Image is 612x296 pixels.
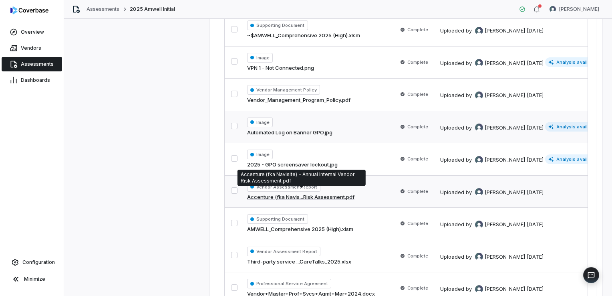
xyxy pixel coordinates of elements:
[407,26,428,33] span: Complete
[247,193,354,201] a: Accenture (fka Navis...Risk Assessment.pdf
[475,221,483,229] img: Travis Helton avatar
[475,188,483,196] img: Travis Helton avatar
[2,41,62,55] a: Vendors
[407,156,428,162] span: Complete
[485,253,525,261] span: [PERSON_NAME]
[407,188,428,195] span: Complete
[3,255,60,270] a: Configuration
[440,253,544,261] div: Uploaded
[22,259,55,266] span: Configuration
[247,150,273,159] span: Image
[527,59,544,67] div: [DATE]
[485,91,525,99] span: [PERSON_NAME]
[550,6,556,12] img: Travis Helton avatar
[407,59,428,65] span: Complete
[247,258,351,266] a: Third-party service ...CareTalks_2025.xlsx
[559,6,599,12] span: [PERSON_NAME]
[247,96,350,104] a: Vendor_Management_Program_Policy.pdf
[247,85,320,95] span: Vendor Management Policy
[21,29,44,35] span: Overview
[247,129,332,137] a: Automated Log on Banner GPO.jpg
[247,214,308,224] span: Supporting Document
[21,61,54,67] span: Assessments
[247,225,353,233] a: AMWELL_Comprehensive 2025 (High).xlsm
[440,91,544,99] div: Uploaded
[247,20,308,30] span: Supporting Document
[21,45,41,51] span: Vendors
[485,124,525,132] span: [PERSON_NAME]
[247,247,320,256] span: Vendor Assessment Report
[2,73,62,87] a: Dashboards
[485,156,525,164] span: [PERSON_NAME]
[407,91,428,97] span: Complete
[247,279,331,288] span: Professional Service Agreement
[130,6,175,12] span: 2025 Amwell Initial
[241,171,362,184] p: Accenture (fka Navisite) - Annual Internal Vendor Risk Assessment.pdf
[475,156,483,164] img: Travis Helton avatar
[407,124,428,130] span: Complete
[407,285,428,291] span: Complete
[440,221,544,229] div: Uploaded
[87,6,119,12] a: Assessments
[24,276,45,282] span: Minimize
[440,27,544,35] div: Uploaded
[466,156,525,164] div: by
[466,221,525,229] div: by
[466,124,525,132] div: by
[527,124,544,132] div: [DATE]
[3,271,60,287] button: Minimize
[475,91,483,99] img: Travis Helton avatar
[466,188,525,196] div: by
[527,156,544,164] div: [DATE]
[10,6,48,14] img: logo-D7KZi-bG.svg
[545,57,600,67] span: Analysis available
[247,182,320,192] span: Vendor Assessment Report
[407,220,428,227] span: Complete
[475,27,483,35] img: Travis Helton avatar
[247,161,338,169] a: 2025 - GPO screensaver lockout.jpg
[485,189,525,197] span: [PERSON_NAME]
[545,3,604,15] button: Travis Helton avatar[PERSON_NAME]
[527,253,544,261] div: [DATE]
[527,285,544,293] div: [DATE]
[527,189,544,197] div: [DATE]
[485,59,525,67] span: [PERSON_NAME]
[466,91,525,99] div: by
[440,124,544,132] div: Uploaded
[440,188,544,196] div: Uploaded
[2,25,62,39] a: Overview
[475,285,483,293] img: Travis Helton avatar
[545,122,600,132] span: Analysis available
[527,221,544,229] div: [DATE]
[527,91,544,99] div: [DATE]
[440,285,544,293] div: Uploaded
[247,64,314,72] a: VPN 1 - Not Connected.png
[2,57,62,71] a: Assessments
[485,27,525,35] span: [PERSON_NAME]
[466,59,525,67] div: by
[247,32,360,40] a: ~$AMWELL_Comprehensive 2025 (High).xlsm
[475,59,483,67] img: Travis Helton avatar
[440,156,544,164] div: Uploaded
[247,118,273,127] span: Image
[475,124,483,132] img: Travis Helton avatar
[466,253,525,261] div: by
[440,59,544,67] div: Uploaded
[466,285,525,293] div: by
[407,253,428,259] span: Complete
[527,27,544,35] div: [DATE]
[545,154,600,164] span: Analysis available
[475,253,483,261] img: Travis Helton avatar
[247,53,273,63] span: Image
[21,77,50,83] span: Dashboards
[485,221,525,229] span: [PERSON_NAME]
[466,27,525,35] div: by
[485,285,525,293] span: [PERSON_NAME]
